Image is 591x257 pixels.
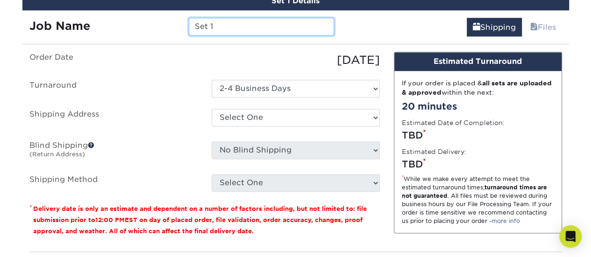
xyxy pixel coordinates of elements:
div: Estimated Turnaround [394,52,562,71]
label: Shipping Method [22,174,205,192]
span: files [530,23,538,32]
div: Open Intercom Messenger [559,225,582,248]
small: Delivery date is only an estimate and dependent on a number of factors including, but not limited... [33,205,367,235]
div: If your order is placed & within the next: [402,78,554,97]
div: TBD [402,157,554,171]
span: 12:00 PM [95,216,125,223]
label: Estimated Delivery: [402,147,466,156]
strong: turnaround times are not guaranteed [402,184,547,199]
label: Estimated Date of Completion: [402,118,505,127]
a: Files [524,18,562,36]
label: Turnaround [22,80,205,97]
div: 20 minutes [402,99,554,113]
strong: Job Name [29,19,90,33]
small: (Return Address) [29,151,85,158]
div: While we make every attempt to meet the estimated turnaround times; . All files must be reviewed ... [402,175,554,225]
label: Shipping Address [22,109,205,130]
a: Shipping [467,18,522,36]
div: TBD [402,128,554,142]
label: Blind Shipping [22,141,205,163]
a: more info [491,217,520,224]
label: Order Date [22,52,205,69]
input: Enter a job name [189,18,334,35]
span: shipping [473,23,480,32]
div: [DATE] [205,52,387,69]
